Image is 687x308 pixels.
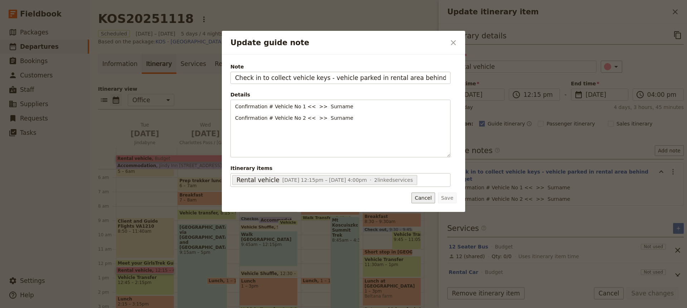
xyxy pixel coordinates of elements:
input: Note [230,72,450,84]
span: [DATE] 12:15pm – [DATE] 4:00pm [282,177,367,183]
span: Note [230,63,450,70]
span: Itinerary items [230,165,450,172]
button: Close dialog [447,37,459,49]
h2: Update guide note [230,37,446,48]
span: Confirmation # Vehicle No 2 << >> Surname [235,115,353,121]
button: Save [438,193,457,203]
span: Confirmation # Vehicle No 1 << >> Surname [235,104,353,109]
div: Details [230,91,450,98]
span: Rental vehicle [237,176,279,184]
span: 2 linked services [370,176,413,184]
button: Cancel [411,193,435,203]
